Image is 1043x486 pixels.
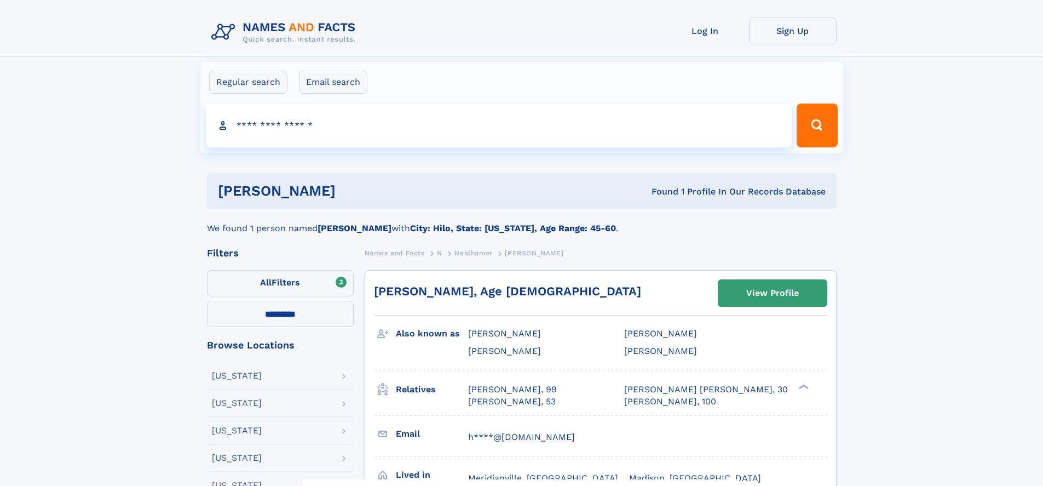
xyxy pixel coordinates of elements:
div: [US_STATE] [212,371,262,380]
a: Sign Up [749,18,837,44]
input: search input [206,104,792,147]
h3: Also known as [396,324,468,343]
span: [PERSON_NAME] [624,346,697,356]
div: Found 1 Profile In Our Records Database [493,186,826,198]
span: All [260,277,272,288]
img: Logo Names and Facts [207,18,365,47]
span: [PERSON_NAME] [468,346,541,356]
a: [PERSON_NAME], 99 [468,384,557,396]
span: Neidhamer [454,249,492,257]
a: [PERSON_NAME], 100 [624,396,716,408]
div: We found 1 person named with . [207,209,837,235]
span: Meridianville, [GEOGRAPHIC_DATA] [468,473,618,483]
h1: [PERSON_NAME] [218,184,494,198]
div: Filters [207,248,354,258]
a: View Profile [718,280,827,306]
h3: Email [396,425,468,443]
h3: Lived in [396,466,468,484]
span: [PERSON_NAME] [468,328,541,339]
button: Search Button [797,104,837,147]
a: Names and Facts [365,246,425,260]
a: Log In [661,18,749,44]
div: View Profile [746,281,799,306]
div: ❯ [796,383,809,390]
span: Madison, [GEOGRAPHIC_DATA] [629,473,761,483]
b: City: Hilo, State: [US_STATE], Age Range: 45-60 [410,223,616,233]
b: [PERSON_NAME] [318,223,391,233]
label: Email search [299,71,367,94]
label: Regular search [209,71,287,94]
label: Filters [207,270,354,296]
a: Neidhamer [454,246,492,260]
a: N [437,246,442,260]
div: [US_STATE] [212,399,262,408]
a: [PERSON_NAME] [PERSON_NAME], 30 [624,384,788,396]
span: N [437,249,442,257]
span: [PERSON_NAME] [624,328,697,339]
div: [US_STATE] [212,454,262,462]
h3: Relatives [396,380,468,399]
span: [PERSON_NAME] [505,249,563,257]
a: [PERSON_NAME], 53 [468,396,556,408]
a: [PERSON_NAME], Age [DEMOGRAPHIC_DATA] [374,284,641,298]
div: [US_STATE] [212,426,262,435]
div: Browse Locations [207,340,354,350]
